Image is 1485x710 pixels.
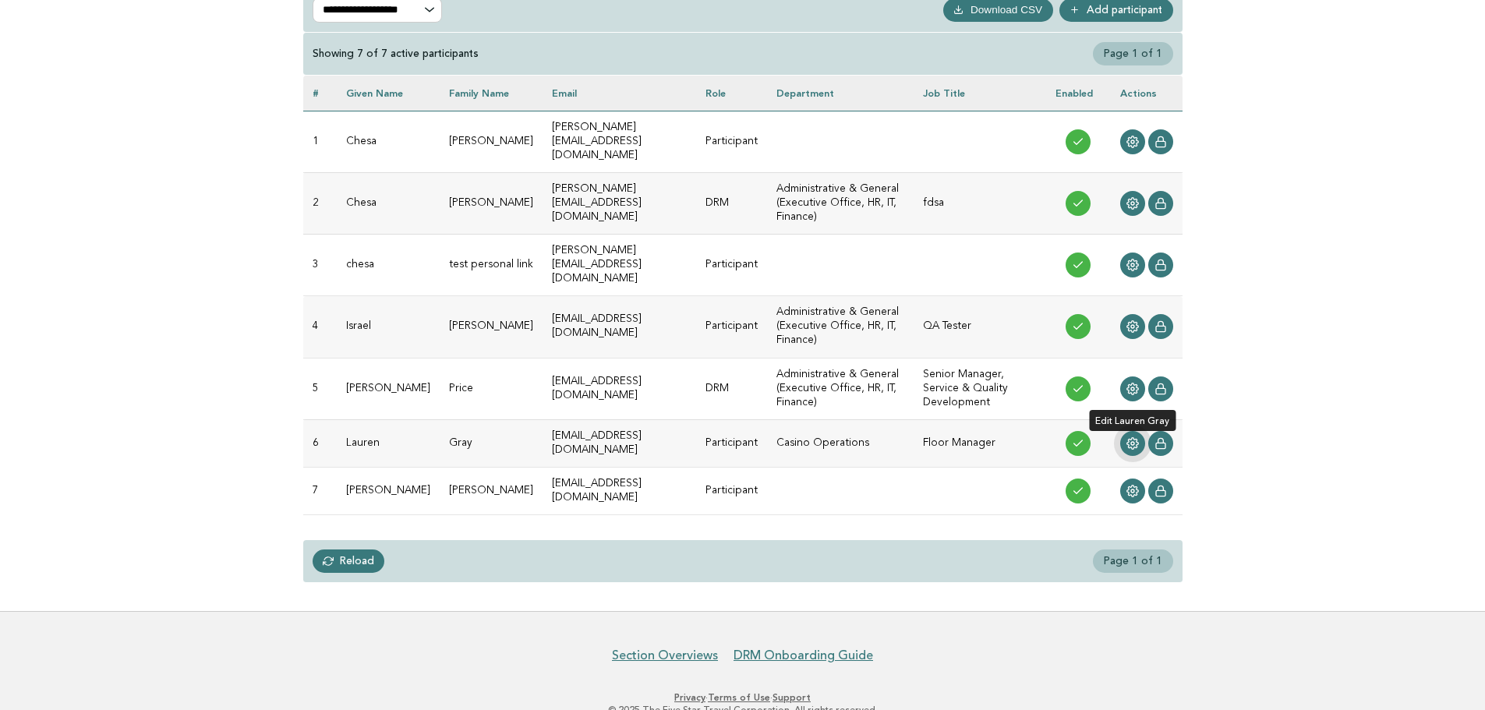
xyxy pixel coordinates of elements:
[303,172,337,234] td: 2
[440,235,543,296] td: test personal link
[303,111,337,172] td: 1
[440,419,543,467] td: Gray
[1046,76,1111,111] th: Enabled
[440,296,543,358] td: [PERSON_NAME]
[914,296,1045,358] td: QA Tester
[543,296,696,358] td: [EMAIL_ADDRESS][DOMAIN_NAME]
[612,648,718,663] a: Section Overviews
[266,691,1220,704] p: · ·
[543,358,696,419] td: [EMAIL_ADDRESS][DOMAIN_NAME]
[696,111,767,172] td: Participant
[303,419,337,467] td: 6
[767,358,914,419] td: Administrative & General (Executive Office, HR, IT, Finance)
[543,76,696,111] th: Email
[440,76,543,111] th: Family name
[440,111,543,172] td: [PERSON_NAME]
[767,419,914,467] td: Casino Operations
[708,692,770,703] a: Terms of Use
[337,172,440,234] td: Chesa
[303,235,337,296] td: 3
[674,692,705,703] a: Privacy
[337,111,440,172] td: Chesa
[337,419,440,467] td: Lauren
[337,467,440,514] td: [PERSON_NAME]
[303,358,337,419] td: 5
[337,235,440,296] td: chesa
[543,172,696,234] td: [PERSON_NAME][EMAIL_ADDRESS][DOMAIN_NAME]
[696,358,767,419] td: DRM
[773,692,811,703] a: Support
[313,47,479,61] div: Showing 7 of 7 active participants
[440,358,543,419] td: Price
[303,296,337,358] td: 4
[303,467,337,514] td: 7
[914,419,1045,467] td: Floor Manager
[914,76,1045,111] th: Job Title
[696,76,767,111] th: Role
[914,172,1045,234] td: fdsa
[543,467,696,514] td: [EMAIL_ADDRESS][DOMAIN_NAME]
[303,76,337,111] th: #
[337,358,440,419] td: [PERSON_NAME]
[696,172,767,234] td: DRM
[696,467,767,514] td: Participant
[543,111,696,172] td: [PERSON_NAME][EMAIL_ADDRESS][DOMAIN_NAME]
[313,549,385,573] a: Reload
[440,172,543,234] td: [PERSON_NAME]
[543,235,696,296] td: [PERSON_NAME][EMAIL_ADDRESS][DOMAIN_NAME]
[337,296,440,358] td: Israel
[767,76,914,111] th: Department
[696,235,767,296] td: Participant
[543,419,696,467] td: [EMAIL_ADDRESS][DOMAIN_NAME]
[696,419,767,467] td: Participant
[734,648,873,663] a: DRM Onboarding Guide
[696,296,767,358] td: Participant
[767,172,914,234] td: Administrative & General (Executive Office, HR, IT, Finance)
[440,467,543,514] td: [PERSON_NAME]
[337,76,440,111] th: Given name
[914,358,1045,419] td: Senior Manager, Service & Quality Development
[767,296,914,358] td: Administrative & General (Executive Office, HR, IT, Finance)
